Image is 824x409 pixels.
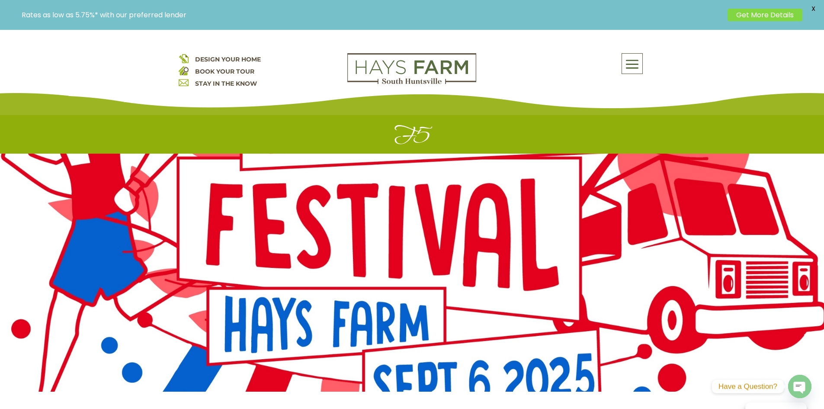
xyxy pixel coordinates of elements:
img: design your home [179,53,189,63]
h1: F5 [179,124,646,154]
img: book your home tour [179,65,189,75]
p: Rates as low as 5.75%* with our preferred lender [22,11,723,19]
a: BOOK YOUR TOUR [195,68,254,75]
a: STAY IN THE KNOW [195,80,257,87]
a: hays farm homes huntsville development [347,78,476,86]
a: DESIGN YOUR HOME [195,55,261,63]
span: X [807,2,820,15]
img: Logo [347,53,476,84]
a: Get More Details [728,9,802,21]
